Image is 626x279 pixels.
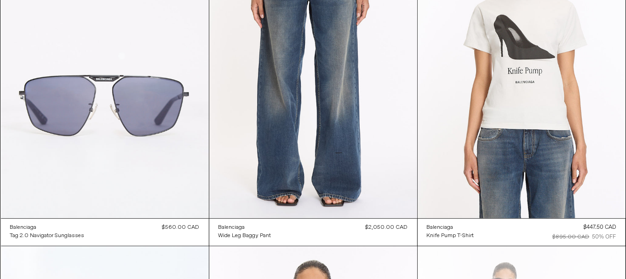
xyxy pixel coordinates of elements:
[592,233,616,241] div: 50% OFF
[427,232,474,240] a: Knife Pump T-Shirt
[162,223,200,232] div: $560.00 CAD
[427,224,454,232] div: Balenciaga
[427,232,474,240] div: Knife Pump T-Shirt
[218,232,271,240] div: Wide Leg Baggy Pant
[218,232,271,240] a: Wide Leg Baggy Pant
[10,224,37,232] div: Balenciaga
[218,223,271,232] a: Balenciaga
[427,223,474,232] a: Balenciaga
[10,223,85,232] a: Balenciaga
[553,233,590,241] div: $895.00 CAD
[10,232,85,240] div: Tag 2.0 Navigator Sunglasses
[218,224,245,232] div: Balenciaga
[366,223,408,232] div: $2,050.00 CAD
[584,223,616,232] div: $447.50 CAD
[10,232,85,240] a: Tag 2.0 Navigator Sunglasses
